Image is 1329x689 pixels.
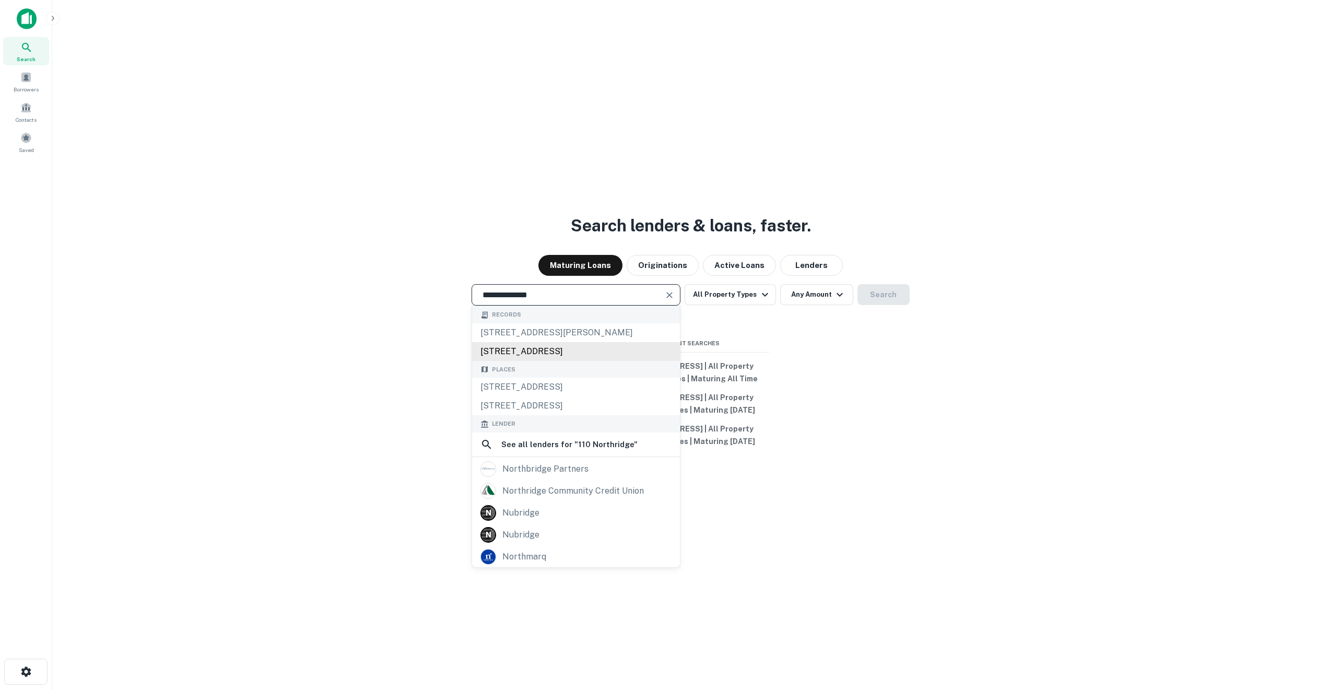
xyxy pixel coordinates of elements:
button: [STREET_ADDRESS] | All Property Types | All Types | Maturing [DATE] [613,419,769,451]
span: Lender [492,419,515,428]
button: Any Amount [780,284,853,305]
p: N [486,530,491,541]
button: [STREET_ADDRESS] | All Property Types | All Types | Maturing [DATE] [613,388,769,419]
a: N nubridge [472,524,680,546]
a: Search [3,37,49,65]
a: northbridge partners [472,458,680,480]
h3: Search lenders & loans, faster. [571,213,811,238]
div: northridge community credit union [502,483,644,499]
div: northmarq [502,549,546,565]
span: Recent Searches [613,339,769,348]
span: Places [492,365,515,374]
div: nubridge [502,527,539,543]
iframe: Chat Widget [1277,605,1329,656]
a: Borrowers [3,67,49,96]
img: picture [481,550,496,564]
img: picture [481,462,496,476]
div: [STREET_ADDRESS] [472,342,680,361]
span: Borrowers [14,85,39,94]
a: Contacts [3,98,49,126]
span: Records [492,310,521,319]
span: Search [17,55,36,63]
button: [STREET_ADDRESS] | All Property Types | All Types | Maturing All Time [613,357,769,388]
button: All Property Types [685,284,775,305]
a: northmarq [472,546,680,568]
button: Originations [627,255,699,276]
img: picture [481,484,496,498]
div: [STREET_ADDRESS] [472,396,680,415]
span: Contacts [16,115,37,124]
h6: See all lenders for " 110 Northridge " [501,438,638,451]
a: N nubridge [472,502,680,524]
a: Saved [3,128,49,156]
a: northridge community credit union [472,480,680,502]
button: Lenders [780,255,843,276]
button: Maturing Loans [538,255,622,276]
button: Clear [662,288,677,302]
button: Active Loans [703,255,776,276]
div: nubridge [502,505,539,521]
img: capitalize-icon.png [17,8,37,29]
p: N [486,508,491,519]
span: Saved [19,146,34,154]
div: [STREET_ADDRESS] [472,378,680,396]
div: northbridge partners [502,461,589,477]
div: [STREET_ADDRESS][PERSON_NAME] [472,323,680,342]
